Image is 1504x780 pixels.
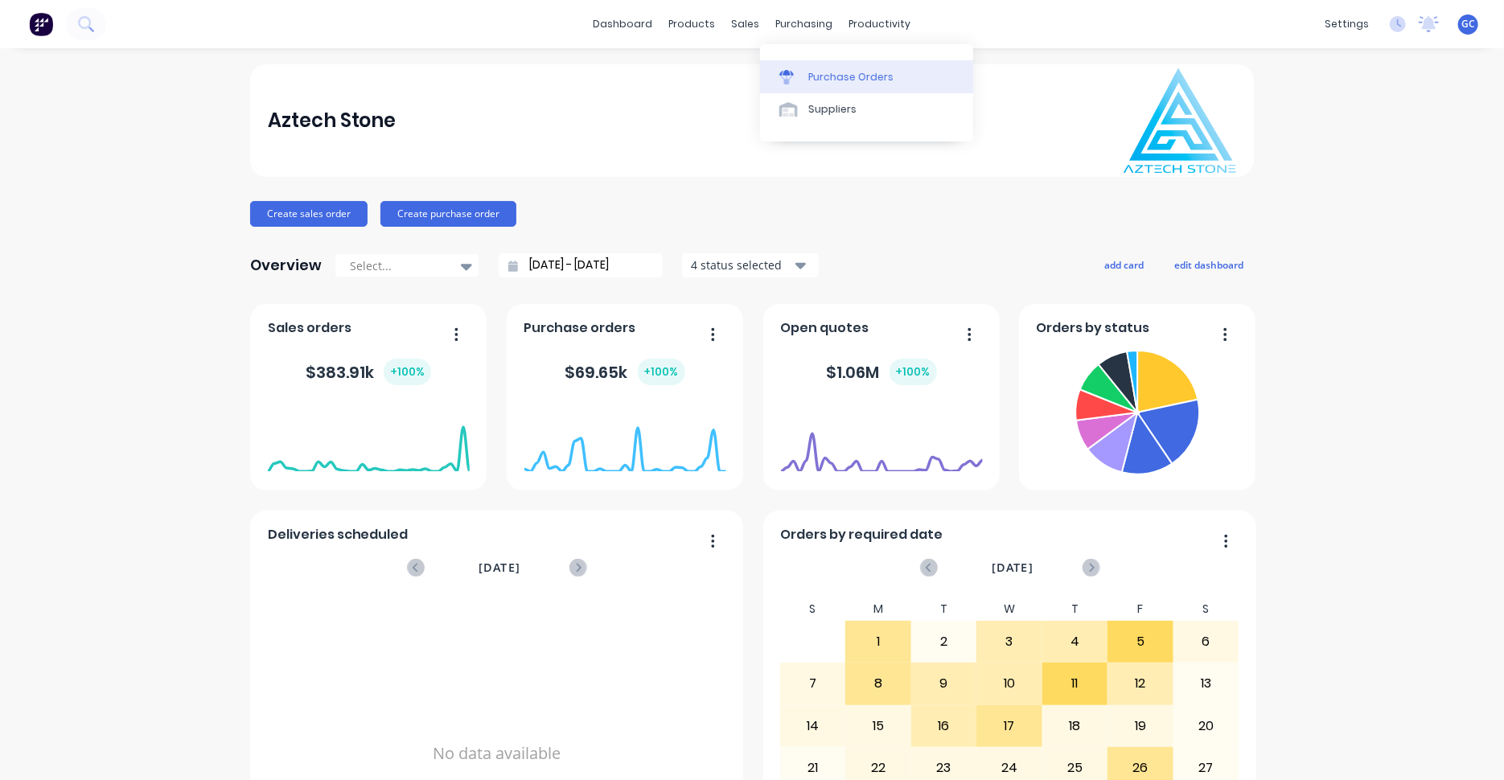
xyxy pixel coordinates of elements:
div: 11 [1043,663,1107,704]
div: 15 [846,706,910,746]
span: Orders by required date [781,525,943,544]
span: Open quotes [781,318,869,338]
div: 20 [1174,706,1239,746]
div: T [911,597,977,621]
div: settings [1317,12,1377,36]
div: F [1107,597,1173,621]
img: Factory [29,12,53,36]
div: + 100 % [638,359,685,385]
div: 14 [781,706,845,746]
div: 1 [846,622,910,662]
div: W [976,597,1042,621]
div: $ 383.91k [306,359,431,385]
div: S [1173,597,1239,621]
div: 9 [912,663,976,704]
div: S [780,597,846,621]
div: 3 [977,622,1042,662]
div: 4 status selected [691,257,792,273]
div: + 100 % [890,359,937,385]
div: 5 [1108,622,1173,662]
span: Orders by status [1037,318,1150,338]
a: dashboard [586,12,661,36]
div: $ 1.06M [827,359,937,385]
a: Suppliers [760,93,973,125]
div: products [661,12,724,36]
button: Create purchase order [380,201,516,227]
button: 4 status selected [682,253,819,277]
span: GC [1461,17,1475,31]
div: Suppliers [808,102,857,117]
div: 19 [1108,706,1173,746]
div: productivity [841,12,919,36]
div: 13 [1174,663,1239,704]
div: 12 [1108,663,1173,704]
div: 7 [781,663,845,704]
div: 10 [977,663,1042,704]
span: Purchase orders [524,318,636,338]
span: [DATE] [479,559,520,577]
div: 2 [912,622,976,662]
div: 17 [977,706,1042,746]
div: 6 [1174,622,1239,662]
div: 18 [1043,706,1107,746]
a: Purchase Orders [760,60,973,92]
div: Purchase Orders [808,70,894,84]
button: Create sales order [250,201,368,227]
div: M [845,597,911,621]
div: $ 69.65k [565,359,685,385]
span: [DATE] [992,559,1033,577]
div: T [1042,597,1108,621]
div: sales [724,12,768,36]
div: 8 [846,663,910,704]
span: Sales orders [268,318,351,338]
div: 16 [912,706,976,746]
div: Aztech Stone [268,105,397,137]
div: purchasing [768,12,841,36]
div: Overview [250,249,322,281]
div: + 100 % [384,359,431,385]
img: Aztech Stone [1124,68,1236,173]
div: 4 [1043,622,1107,662]
button: edit dashboard [1164,254,1254,275]
button: add card [1094,254,1154,275]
